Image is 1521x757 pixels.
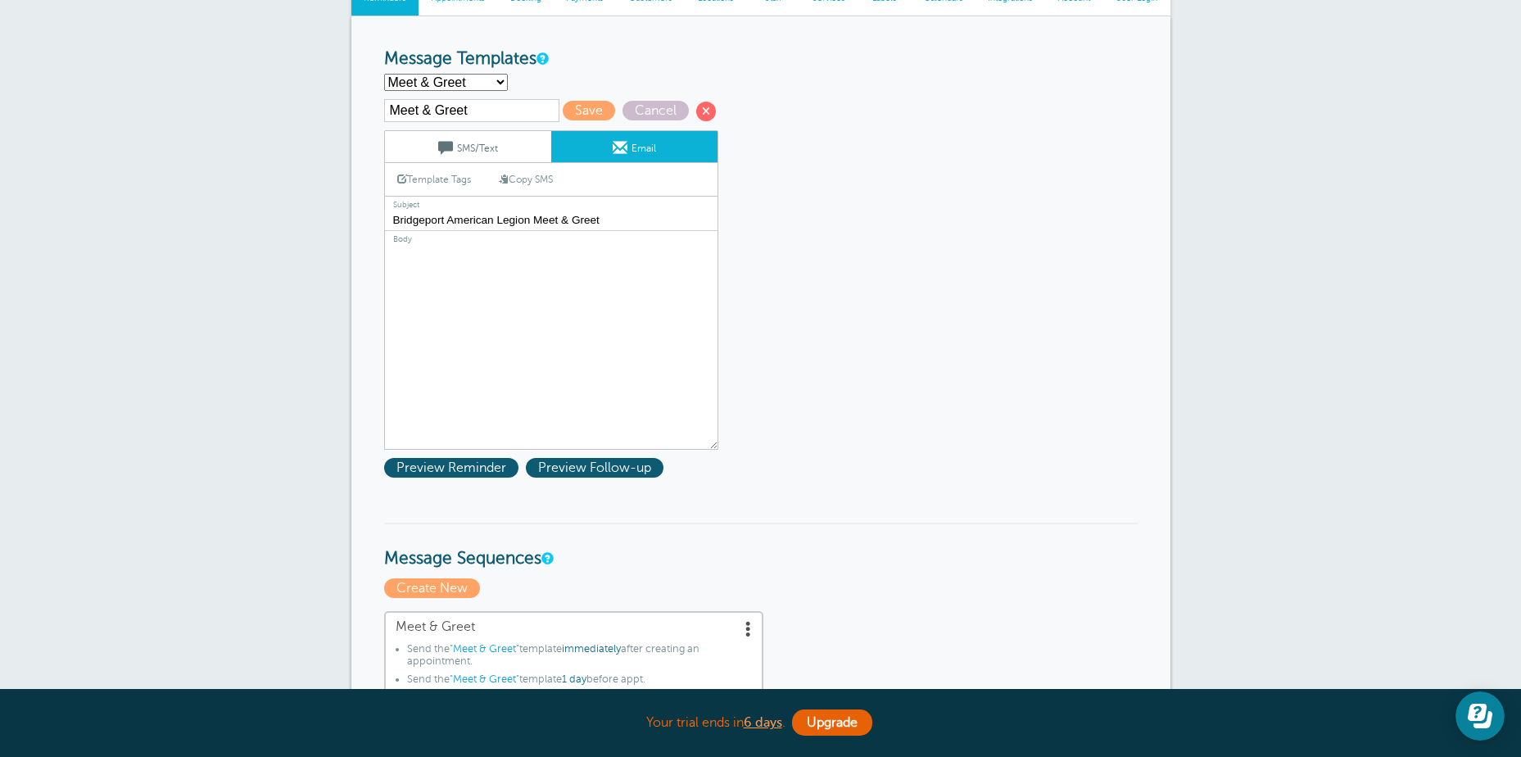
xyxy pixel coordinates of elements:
[541,553,551,564] a: Message Sequences allow you to setup multiple reminder schedules that can use different Message T...
[450,673,519,685] span: "Meet & Greet"
[384,578,480,598] span: Create New
[384,458,518,478] span: Preview Reminder
[384,581,484,596] a: Create New
[563,103,622,118] a: Save
[384,245,718,450] textarea: Hi {{First Name}}, your appointment with [DEMOGRAPHIC_DATA] Legion Auxiliary Unit 68 has been sch...
[385,163,483,195] a: Template Tags
[526,460,668,475] a: Preview Follow-up
[526,458,663,478] span: Preview Follow-up
[562,673,586,685] span: 1 day
[551,131,717,162] a: Email
[744,715,782,730] a: 6 days
[792,709,872,736] a: Upgrade
[384,99,559,122] input: Template Name
[450,643,519,655] span: "Meet & Greet"
[384,523,1138,569] h3: Message Sequences
[385,131,551,162] a: SMS/Text
[536,53,546,64] a: This is the wording for your reminder and follow-up messages. You can create multiple templates i...
[407,643,752,673] li: Send the template after creating an appointment.
[407,673,752,691] li: Send the template before appt.
[384,231,718,245] label: Body
[384,196,718,211] label: Subject
[487,164,565,195] a: Copy SMS
[563,101,615,120] span: Save
[1455,691,1505,741] iframe: Resource center
[622,103,696,118] a: Cancel
[351,705,1170,741] div: Your trial ends in .
[622,101,689,120] span: Cancel
[384,49,1138,70] h3: Message Templates
[384,460,526,475] a: Preview Reminder
[396,619,752,635] span: Meet & Greet
[384,611,763,700] a: Meet & Greet Send the"Meet & Greet"templateimmediatelyafter creating an appointment.Send the"Meet...
[562,643,621,655] span: immediately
